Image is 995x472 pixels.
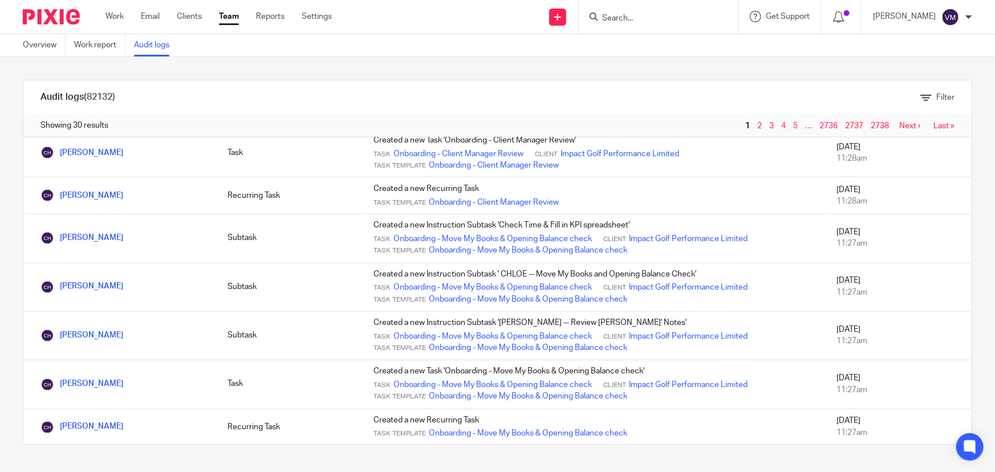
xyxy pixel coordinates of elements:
div: 11:28am [837,153,960,164]
a: Work [105,11,124,22]
span: Client [603,235,626,245]
a: [PERSON_NAME] [40,380,123,388]
img: Chloe Hooton [40,378,54,392]
a: 2 [757,122,762,130]
a: 5 [793,122,798,130]
a: 2738 [871,122,889,130]
span: Task Template [373,344,426,353]
a: 2737 [845,122,863,130]
td: [DATE] [826,263,972,311]
span: Task Template [373,247,426,256]
a: Onboarding - Move My Books & Opening Balance check [429,245,627,257]
img: Chloe Hooton [40,231,54,245]
td: [DATE] [826,360,972,409]
td: Recurring Task [216,409,362,446]
td: Recurring Task [216,177,362,214]
img: Chloe Hooton [40,421,54,434]
span: Task [373,235,391,245]
a: Impact Golf Performance Limited [561,148,679,160]
td: Task [216,128,362,177]
a: 2736 [819,122,838,130]
span: Task Template [373,393,426,402]
a: Team [219,11,239,22]
a: [PERSON_NAME] [40,423,123,431]
td: [DATE] [826,214,972,263]
span: Client [603,284,626,293]
p: [PERSON_NAME] [873,11,936,22]
a: Work report [74,34,125,56]
span: Task Template [373,430,426,439]
span: Showing 30 results [40,120,108,131]
span: Get Support [766,13,810,21]
div: 11:27am [837,287,960,299]
a: Email [141,11,160,22]
nav: pager [742,121,955,131]
td: Created a new Instruction Subtask '[PERSON_NAME] -- Review [PERSON_NAME]' Notes' [362,311,825,360]
td: [DATE] [826,311,972,360]
span: 1 [742,119,753,133]
td: Created a new Instruction Subtask ' CHLOE -- Move My Books and Opening Balance Check' [362,263,825,311]
input: Search [601,14,704,24]
span: Task Template [373,296,426,305]
span: Filter [936,93,955,101]
td: Subtask [216,214,362,263]
a: Impact Golf Performance Limited [629,282,748,294]
td: [DATE] [826,409,972,446]
a: Onboarding - Move My Books & Opening Balance check [429,391,627,402]
a: Onboarding - Client Manager Review [429,160,559,171]
span: Task [373,284,391,293]
td: Subtask [216,263,362,311]
td: Subtask [216,311,362,360]
span: Task [373,333,391,342]
a: Settings [302,11,332,22]
span: Task Template [373,198,426,207]
a: Impact Golf Performance Limited [629,331,748,343]
td: Created a new Recurring Task [362,409,825,446]
a: 3 [769,122,774,130]
span: Task [373,150,391,159]
span: Task Template [373,161,426,170]
a: [PERSON_NAME] [40,149,123,157]
a: Overview [23,34,66,56]
td: Created a new Instruction Subtask 'Check Time & Fill in KPI spreadsheet' [362,214,825,263]
a: 4 [781,122,786,130]
img: Chloe Hooton [40,189,54,202]
img: svg%3E [941,8,960,26]
a: Next › [899,122,920,130]
a: Onboarding - Move My Books & Opening Balance check [429,294,627,306]
a: Onboarding - Move My Books & Opening Balance check [393,282,592,294]
img: Chloe Hooton [40,329,54,343]
div: 11:27am [837,336,960,347]
div: 11:28am [837,196,960,207]
span: Client [603,381,626,390]
a: Last » [933,122,955,130]
a: [PERSON_NAME] [40,332,123,340]
td: Created a new Recurring Task [362,177,825,214]
a: [PERSON_NAME] [40,283,123,291]
a: Onboarding - Move My Books & Opening Balance check [429,428,627,440]
td: Created a new Task 'Onboarding - Client Manager Review' [362,128,825,177]
a: [PERSON_NAME] [40,234,123,242]
a: [PERSON_NAME] [40,192,123,200]
td: Task [216,360,362,409]
a: Onboarding - Client Manager Review [393,148,523,160]
span: … [802,119,815,133]
a: Impact Golf Performance Limited [629,380,748,391]
td: [DATE] [826,177,972,214]
a: Clients [177,11,202,22]
span: Task [373,381,391,390]
img: Pixie [23,9,80,25]
a: Onboarding - Move My Books & Opening Balance check [393,331,592,343]
a: Onboarding - Move My Books & Opening Balance check [393,234,592,245]
td: [DATE] [826,128,972,177]
span: Client [535,150,558,159]
div: 11:27am [837,238,960,250]
a: Reports [256,11,285,22]
td: Created a new Task 'Onboarding - Move My Books & Opening Balance check' [362,360,825,409]
a: Impact Golf Performance Limited [629,234,748,245]
a: Onboarding - Move My Books & Opening Balance check [429,343,627,354]
a: Onboarding - Client Manager Review [429,197,559,208]
div: 11:27am [837,428,960,439]
a: Audit logs [134,34,178,56]
img: Chloe Hooton [40,146,54,160]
